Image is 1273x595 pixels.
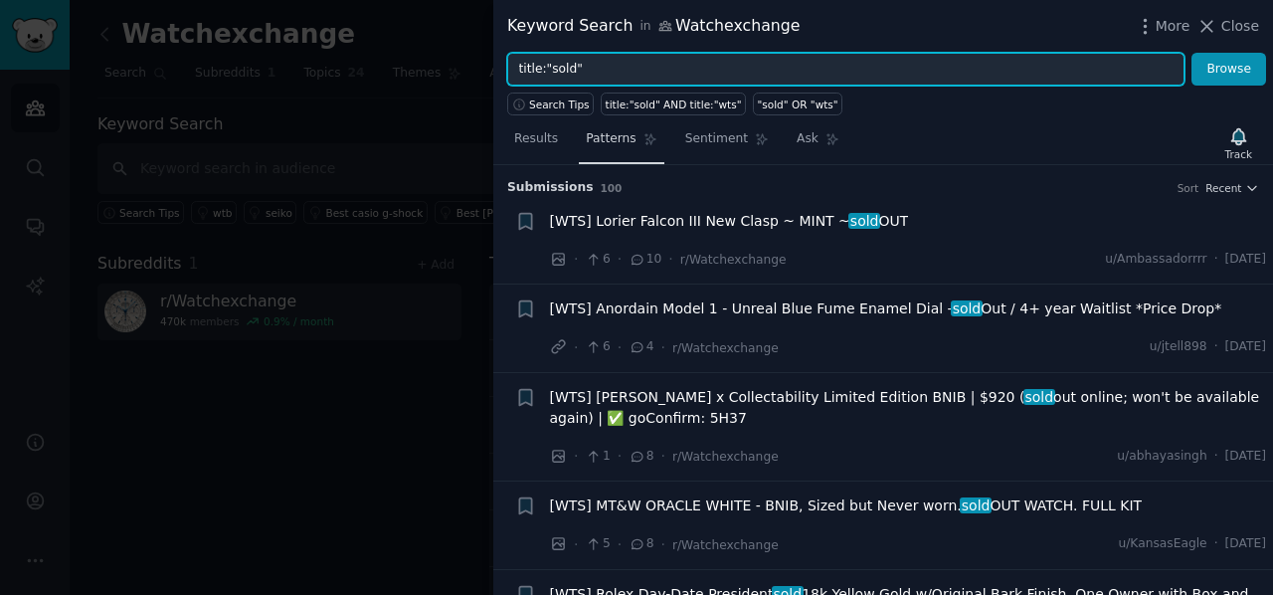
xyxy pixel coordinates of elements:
[574,249,578,270] span: ·
[550,211,909,232] span: [WTS] Lorier Falcon III New Clasp ~ MINT ~ OUT
[951,300,983,316] span: sold
[585,338,610,356] span: 6
[661,534,665,555] span: ·
[550,298,1222,319] a: [WTS] Anordain Model 1 - Unreal Blue Fume Enamel Dial -soldOut / 4+ year Waitlist *Price Drop*
[1214,448,1218,466] span: ·
[672,538,779,552] span: r/Watchexchange
[661,337,665,358] span: ·
[550,298,1222,319] span: [WTS] Anordain Model 1 - Unreal Blue Fume Enamel Dial - Out / 4+ year Waitlist *Price Drop*
[514,130,558,148] span: Results
[629,251,661,269] span: 10
[629,535,653,553] span: 8
[579,123,663,164] a: Patterns
[601,93,746,115] a: title:"sold" AND title:"wts"
[507,123,565,164] a: Results
[1214,338,1218,356] span: ·
[574,446,578,467] span: ·
[1117,448,1206,466] span: u/abhayasingh
[639,18,650,36] span: in
[685,130,748,148] span: Sentiment
[550,496,1143,516] a: [WTS] MT&W ORACLE WHITE - BNIB, Sized but Never worn.soldOUT WATCH. FULL KIT
[1118,535,1206,553] span: u/KansasEagle
[507,14,801,39] div: Keyword Search Watchexchange
[1205,181,1241,195] span: Recent
[585,448,610,466] span: 1
[585,251,610,269] span: 6
[1225,448,1266,466] span: [DATE]
[550,211,909,232] a: [WTS] Lorier Falcon III New Clasp ~ MINT ~soldOUT
[1214,535,1218,553] span: ·
[550,387,1267,429] a: [WTS] [PERSON_NAME] x Collectability Limited Edition BNIB | $920 (soldout online; won't be availa...
[757,98,837,111] div: "sold" OR "wts"
[1225,535,1266,553] span: [DATE]
[790,123,846,164] a: Ask
[1196,16,1259,37] button: Close
[550,387,1267,429] span: [WTS] [PERSON_NAME] x Collectability Limited Edition BNIB | $920 ( out online; won't be available...
[672,341,779,355] span: r/Watchexchange
[1225,147,1252,161] div: Track
[1023,389,1055,405] span: sold
[661,446,665,467] span: ·
[618,249,622,270] span: ·
[680,253,787,267] span: r/Watchexchange
[629,448,653,466] span: 8
[618,446,622,467] span: ·
[618,337,622,358] span: ·
[1225,338,1266,356] span: [DATE]
[848,213,880,229] span: sold
[529,98,590,111] span: Search Tips
[1156,16,1190,37] span: More
[574,337,578,358] span: ·
[1218,122,1259,164] button: Track
[1205,181,1259,195] button: Recent
[1191,53,1266,87] button: Browse
[1221,16,1259,37] span: Close
[960,497,992,513] span: sold
[753,93,842,115] a: "sold" OR "wts"
[668,249,672,270] span: ·
[797,130,818,148] span: Ask
[585,535,610,553] span: 5
[550,496,1143,516] span: [WTS] MT&W ORACLE WHITE - BNIB, Sized but Never worn. OUT WATCH. FULL KIT
[1178,181,1199,195] div: Sort
[629,338,653,356] span: 4
[672,450,779,464] span: r/Watchexchange
[618,534,622,555] span: ·
[1150,338,1207,356] span: u/jtell898
[1135,16,1190,37] button: More
[574,534,578,555] span: ·
[678,123,776,164] a: Sentiment
[507,179,594,197] span: Submission s
[601,182,623,194] span: 100
[1105,251,1207,269] span: u/Ambassadorrrr
[1225,251,1266,269] span: [DATE]
[1214,251,1218,269] span: ·
[606,98,742,111] div: title:"sold" AND title:"wts"
[586,130,636,148] span: Patterns
[507,93,594,115] button: Search Tips
[507,53,1184,87] input: Try a keyword related to your business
